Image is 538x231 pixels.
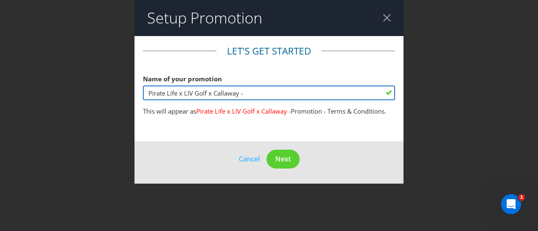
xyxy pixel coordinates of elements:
[216,44,322,58] legend: Let's get started
[238,153,260,164] button: Cancel
[291,107,386,115] span: Promotion - Terms & Conditions.
[239,154,260,164] span: Cancel
[501,194,521,214] iframe: Intercom live chat
[518,194,525,201] span: 1
[147,10,262,26] h2: Setup Promotion
[143,86,395,100] input: e.g. My Promotion
[266,150,300,169] button: Next
[143,107,196,115] span: This will appear as
[143,75,222,83] span: Name of your promotion
[196,107,291,115] span: Pirate Life x LIV Golf x Callaway -
[275,154,291,164] span: Next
